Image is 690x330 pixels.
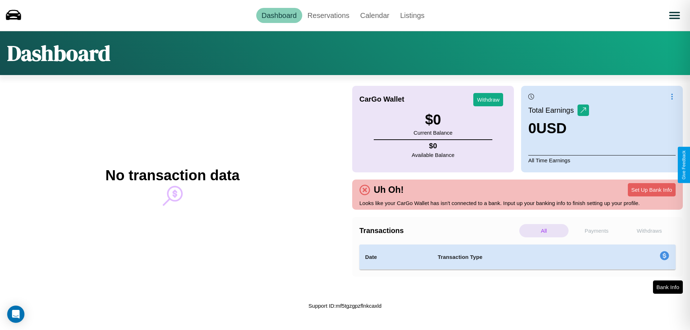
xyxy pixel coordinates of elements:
h3: 0 USD [528,120,589,136]
a: Listings [395,8,430,23]
h4: Transactions [359,227,517,235]
p: All Time Earnings [528,155,676,165]
h4: Date [365,253,426,261]
div: Open Intercom Messenger [7,306,24,323]
p: Withdraws [625,224,674,237]
h4: CarGo Wallet [359,95,404,103]
a: Reservations [302,8,355,23]
p: Available Balance [412,150,455,160]
h1: Dashboard [7,38,110,68]
p: All [519,224,569,237]
h2: No transaction data [105,167,239,183]
div: Give Feedback [681,150,686,180]
a: Dashboard [256,8,302,23]
p: Looks like your CarGo Wallet has isn't connected to a bank. Input up your banking info to finish ... [359,198,676,208]
h3: $ 0 [414,112,452,128]
p: Payments [572,224,621,237]
h4: Uh Oh! [370,185,407,195]
button: Set Up Bank Info [628,183,676,196]
button: Bank Info [653,280,683,294]
button: Withdraw [473,93,503,106]
a: Calendar [355,8,395,23]
button: Open menu [664,5,685,25]
h4: Transaction Type [438,253,601,261]
table: simple table [359,245,676,270]
h4: $ 0 [412,142,455,150]
p: Total Earnings [528,104,578,117]
p: Current Balance [414,128,452,138]
p: Support ID: mf5tgzgpzflnkcaxld [308,301,381,311]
